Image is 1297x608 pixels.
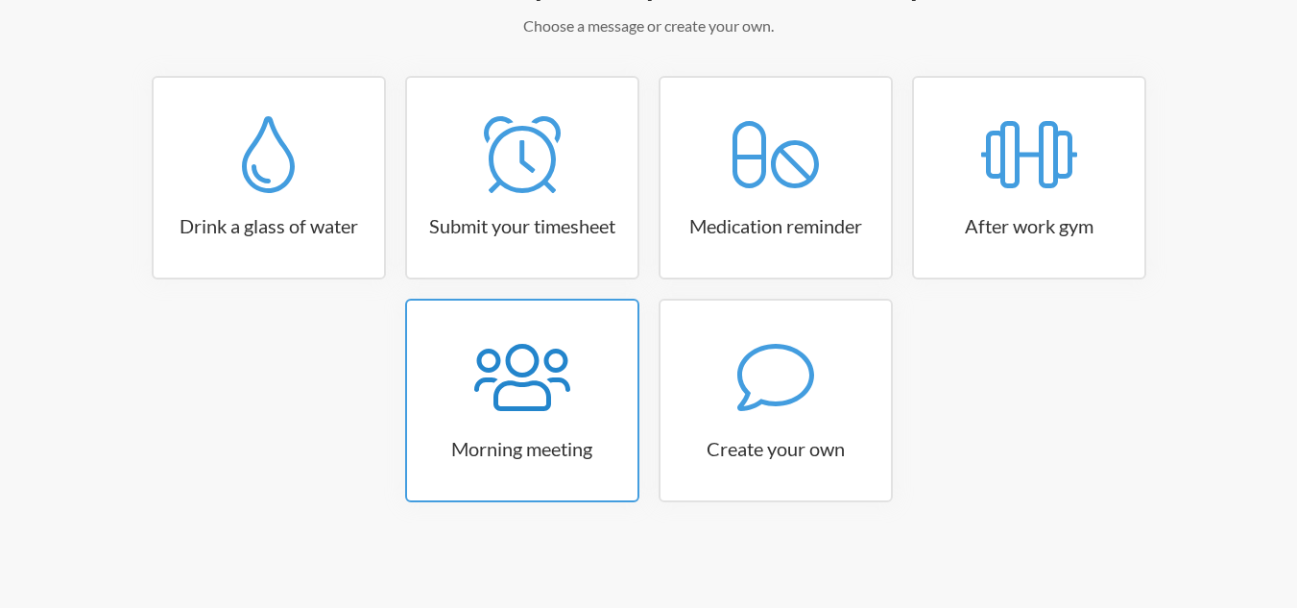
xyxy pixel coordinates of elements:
h3: Morning meeting [407,435,637,462]
h3: Medication reminder [661,212,891,239]
h3: Submit your timesheet [407,212,637,239]
h3: After work gym [914,212,1144,239]
h3: Create your own [661,435,891,462]
h3: Drink a glass of water [154,212,384,239]
p: Choose a message or create your own. [92,14,1206,37]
